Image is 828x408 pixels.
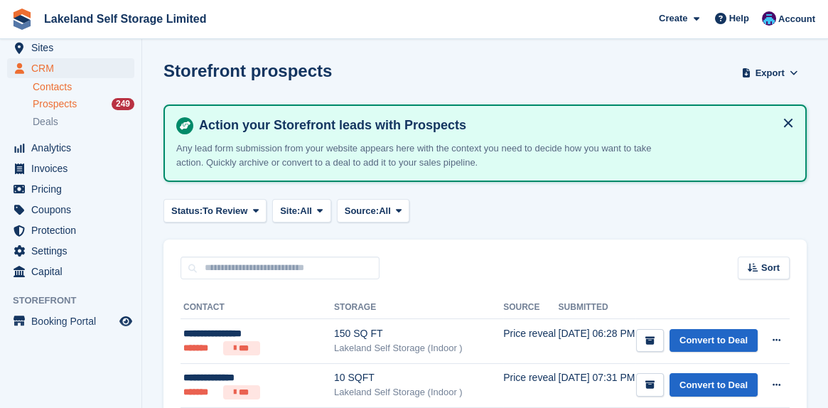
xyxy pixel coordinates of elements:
a: menu [7,311,134,331]
a: menu [7,220,134,240]
td: [DATE] 06:28 PM [559,319,635,363]
a: menu [7,262,134,281]
div: 10 SQFT [334,370,503,385]
a: menu [7,159,134,178]
a: menu [7,179,134,199]
div: 249 [112,98,134,110]
a: Preview store [117,313,134,330]
div: Lakeland Self Storage (Indoor ) [334,341,503,355]
a: menu [7,138,134,158]
a: Convert to Deal [670,373,758,397]
a: Prospects 249 [33,97,134,112]
span: Export [756,66,785,80]
th: Source [503,296,558,319]
a: menu [7,200,134,220]
span: Deals [33,115,58,129]
a: menu [7,58,134,78]
a: Lakeland Self Storage Limited [38,7,213,31]
span: Settings [31,241,117,261]
span: Analytics [31,138,117,158]
span: All [379,204,391,218]
img: David Dickson [762,11,776,26]
a: Convert to Deal [670,329,758,353]
span: CRM [31,58,117,78]
p: Any lead form submission from your website appears here with the context you need to decide how y... [176,141,674,169]
span: Booking Portal [31,311,117,331]
th: Storage [334,296,503,319]
span: Storefront [13,294,141,308]
button: Status: To Review [163,199,267,222]
td: Price reveal [503,363,558,407]
div: Lakeland Self Storage (Indoor ) [334,385,503,399]
span: To Review [203,204,247,218]
h1: Storefront prospects [163,61,332,80]
span: Sites [31,38,117,58]
span: Prospects [33,97,77,111]
div: 150 SQ FT [334,326,503,341]
th: Submitted [559,296,635,319]
span: Create [659,11,687,26]
a: Contacts [33,80,134,94]
span: Status: [171,204,203,218]
h4: Action your Storefront leads with Prospects [193,117,794,134]
span: Source: [345,204,379,218]
span: Sort [761,261,780,275]
span: All [300,204,312,218]
a: menu [7,241,134,261]
a: Deals [33,114,134,129]
span: Site: [280,204,300,218]
span: Invoices [31,159,117,178]
button: Site: All [272,199,331,222]
span: Capital [31,262,117,281]
button: Export [738,61,801,85]
span: Coupons [31,200,117,220]
td: Price reveal [503,319,558,363]
th: Contact [181,296,334,319]
td: [DATE] 07:31 PM [559,363,635,407]
span: Account [778,12,815,26]
span: Protection [31,220,117,240]
a: menu [7,38,134,58]
img: stora-icon-8386f47178a22dfd0bd8f6a31ec36ba5ce8667c1dd55bd0f319d3a0aa187defe.svg [11,9,33,30]
button: Source: All [337,199,410,222]
span: Help [729,11,749,26]
span: Pricing [31,179,117,199]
